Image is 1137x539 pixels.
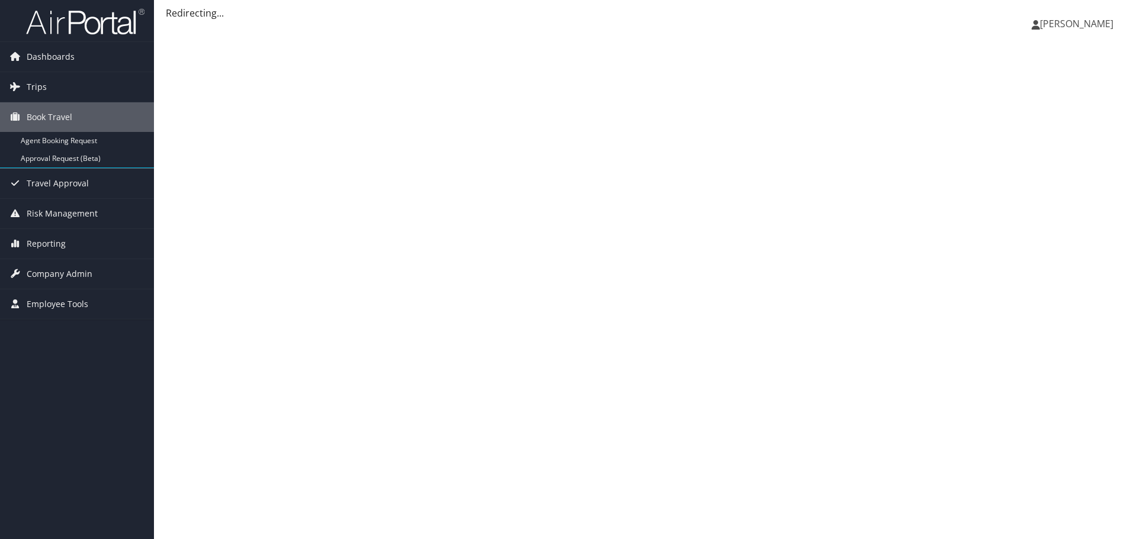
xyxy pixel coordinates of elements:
[26,8,144,35] img: airportal-logo.png
[27,199,98,228] span: Risk Management
[27,229,66,259] span: Reporting
[27,169,89,198] span: Travel Approval
[166,6,1125,20] div: Redirecting...
[27,289,88,319] span: Employee Tools
[27,102,72,132] span: Book Travel
[27,259,92,289] span: Company Admin
[27,72,47,102] span: Trips
[27,42,75,72] span: Dashboards
[1040,17,1113,30] span: [PERSON_NAME]
[1032,6,1125,41] a: [PERSON_NAME]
